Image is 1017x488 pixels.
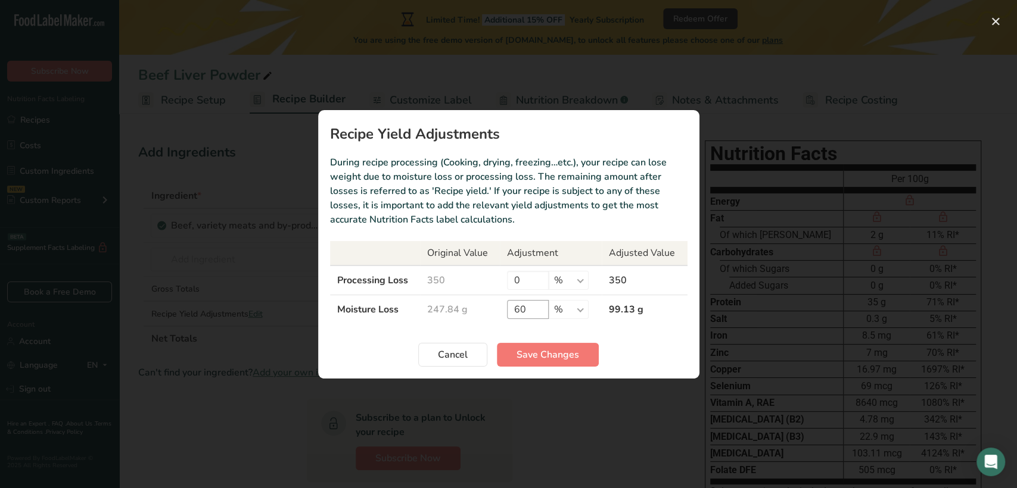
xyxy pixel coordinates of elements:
td: Moisture Loss [330,295,421,324]
th: Original Value [420,241,500,265]
button: Cancel [418,343,487,367]
div: Open Intercom Messenger [976,448,1005,476]
th: Adjustment [500,241,602,265]
td: 350 [420,265,500,295]
td: Processing Loss [330,265,421,295]
button: Save Changes [497,343,599,367]
th: Adjusted Value [602,241,687,265]
td: 350 [602,265,687,295]
span: Cancel [438,348,468,362]
td: 99.13 g [602,295,687,324]
h1: Recipe Yield Adjustments [330,127,688,141]
td: 247.84 g [420,295,500,324]
span: Save Changes [517,348,579,362]
p: During recipe processing (Cooking, drying, freezing…etc.), your recipe can lose weight due to moi... [330,155,688,227]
